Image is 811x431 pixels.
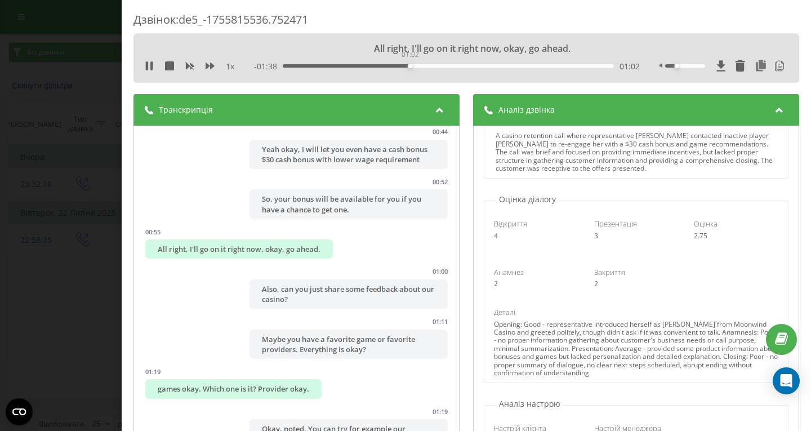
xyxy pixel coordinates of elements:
[6,398,33,425] button: Open CMP widget
[433,127,448,136] div: 00:44
[207,42,726,55] div: All right, I'll go on it right now, okay, go ahead.
[145,367,161,376] div: 01:19
[399,48,421,62] div: 01:02
[249,140,448,169] div: Yeah okay, I will let you even have a cash bonus $30 cash bonus with lower wage requirement
[249,189,448,219] div: So, your bonus will be available for you if you have a chance to get one.
[494,321,778,377] div: Opening: Good - representative introduced herself as [PERSON_NAME] from Moonwind Casino and greet...
[496,398,563,410] p: Аналіз настрою
[494,267,524,277] span: Анамнез
[498,104,555,115] span: Аналіз дзвінка
[594,232,678,240] div: 3
[408,64,412,68] div: Accessibility label
[496,194,559,205] p: Оцінка діалогу
[773,367,800,394] div: Open Intercom Messenger
[594,267,625,277] span: Закриття
[226,61,234,72] span: 1 x
[694,219,718,229] span: Оцінка
[594,280,678,288] div: 2
[249,330,448,359] div: Maybe you have a favorite game or favorite providers. Everything is okay?
[433,407,448,416] div: 01:19
[694,232,778,240] div: 2.75
[433,317,448,326] div: 01:11
[494,219,527,229] span: Відкриття
[494,280,578,288] div: 2
[145,379,322,398] div: games okay. Which one is it? Provider okay.
[496,132,776,172] div: A casino retention call where representative [PERSON_NAME] contacted inactive player [PERSON_NAME...
[433,177,448,186] div: 00:52
[159,104,213,115] span: Транскрипція
[620,61,640,72] span: 01:02
[494,307,515,317] span: Деталі
[249,279,448,309] div: Also, can you just share some feedback about our casino?
[594,219,637,229] span: Презентація
[433,267,448,276] div: 01:00
[145,239,333,259] div: All right, I'll go on it right now, okay, go ahead.
[133,12,799,34] div: Дзвінок : de5_-1755815536.752471
[675,64,679,68] div: Accessibility label
[145,228,161,236] div: 00:55
[254,61,283,72] span: - 01:38
[494,232,578,240] div: 4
